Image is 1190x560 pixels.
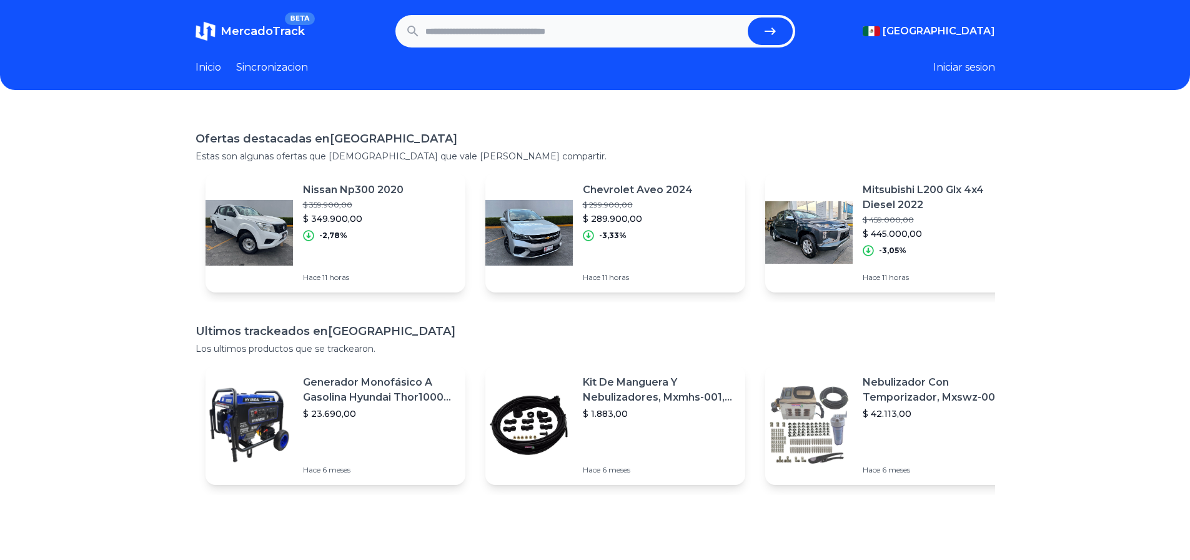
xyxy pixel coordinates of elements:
a: Sincronizacion [236,60,308,75]
p: $ 42.113,00 [863,407,1015,420]
p: Hace 6 meses [583,465,735,475]
p: Hace 6 meses [303,465,455,475]
img: MercadoTrack [196,21,216,41]
p: $ 289.900,00 [583,212,693,225]
p: Chevrolet Aveo 2024 [583,182,693,197]
p: Los ultimos productos que se trackearon. [196,342,995,355]
span: BETA [285,12,314,25]
p: Estas son algunas ofertas que [DEMOGRAPHIC_DATA] que vale [PERSON_NAME] compartir. [196,150,995,162]
a: Featured imageNissan Np300 2020$ 359.900,00$ 349.900,00-2,78%Hace 11 horas [206,172,465,292]
p: $ 299.900,00 [583,200,693,210]
img: Featured image [765,381,853,469]
p: Hace 6 meses [863,465,1015,475]
img: Featured image [765,189,853,276]
span: [GEOGRAPHIC_DATA] [883,24,995,39]
img: Mexico [863,26,880,36]
img: Featured image [206,381,293,469]
a: Featured imageKit De Manguera Y Nebulizadores, Mxmhs-001, 6m, 6 Tees, 8 Bo$ 1.883,00Hace 6 meses [485,365,745,485]
p: Kit De Manguera Y Nebulizadores, Mxmhs-001, 6m, 6 Tees, 8 Bo [583,375,735,405]
a: Featured imageNebulizador Con Temporizador, Mxswz-009, 50m, 40 Boquillas$ 42.113,00Hace 6 meses [765,365,1025,485]
a: Featured imageMitsubishi L200 Glx 4x4 Diesel 2022$ 459.000,00$ 445.000,00-3,05%Hace 11 horas [765,172,1025,292]
p: Hace 11 horas [583,272,693,282]
p: Hace 11 horas [863,272,1015,282]
p: Nissan Np300 2020 [303,182,404,197]
p: $ 349.900,00 [303,212,404,225]
p: $ 459.000,00 [863,215,1015,225]
p: -3,33% [599,231,627,241]
button: [GEOGRAPHIC_DATA] [863,24,995,39]
button: Iniciar sesion [933,60,995,75]
a: MercadoTrackBETA [196,21,305,41]
p: -2,78% [319,231,347,241]
a: Featured imageChevrolet Aveo 2024$ 299.900,00$ 289.900,00-3,33%Hace 11 horas [485,172,745,292]
img: Featured image [206,189,293,276]
img: Featured image [485,381,573,469]
p: Mitsubishi L200 Glx 4x4 Diesel 2022 [863,182,1015,212]
span: MercadoTrack [221,24,305,38]
h1: Ultimos trackeados en [GEOGRAPHIC_DATA] [196,322,995,340]
img: Featured image [485,189,573,276]
p: -3,05% [879,246,906,256]
p: Nebulizador Con Temporizador, Mxswz-009, 50m, 40 Boquillas [863,375,1015,405]
h1: Ofertas destacadas en [GEOGRAPHIC_DATA] [196,130,995,147]
p: $ 23.690,00 [303,407,455,420]
a: Featured imageGenerador Monofásico A Gasolina Hyundai Thor10000 P 11.5 Kw$ 23.690,00Hace 6 meses [206,365,465,485]
p: Generador Monofásico A Gasolina Hyundai Thor10000 P 11.5 Kw [303,375,455,405]
a: Inicio [196,60,221,75]
p: $ 1.883,00 [583,407,735,420]
p: $ 359.900,00 [303,200,404,210]
p: $ 445.000,00 [863,227,1015,240]
p: Hace 11 horas [303,272,404,282]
